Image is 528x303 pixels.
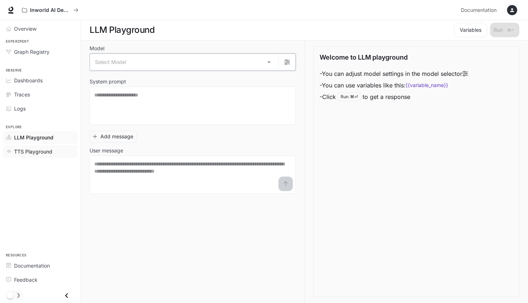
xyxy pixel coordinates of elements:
[337,92,361,101] div: Run
[3,102,78,115] a: Logs
[454,23,487,37] button: Variables
[14,134,53,141] span: LLM Playground
[3,145,78,158] a: TTS Playground
[350,95,358,99] p: ⌘⏎
[90,46,104,51] p: Model
[59,288,75,303] button: Close drawer
[19,3,82,17] button: All workspaces
[14,262,50,269] span: Documentation
[458,3,502,17] a: Documentation
[14,276,38,283] span: Feedback
[30,7,70,13] p: Inworld AI Demos
[3,46,78,58] a: Graph Registry
[7,291,14,299] span: Dark mode toggle
[320,52,408,62] p: Welcome to LLM playground
[320,68,468,79] li: - You can adjust model settings in the model selector
[3,259,78,272] a: Documentation
[3,131,78,144] a: LLM Playground
[3,74,78,87] a: Dashboards
[95,59,126,66] span: Select Model
[90,23,155,37] h1: LLM Playground
[14,148,52,155] span: TTS Playground
[3,273,78,286] a: Feedback
[14,105,26,112] span: Logs
[14,91,30,98] span: Traces
[320,79,468,91] li: - You can use variables like this:
[320,91,468,103] li: - Click to get a response
[406,82,448,89] code: {{variable_name}}
[14,48,49,56] span: Graph Registry
[90,79,126,84] p: System prompt
[90,54,278,70] div: Select Model
[14,77,43,84] span: Dashboards
[3,22,78,35] a: Overview
[14,25,36,33] span: Overview
[3,88,78,101] a: Traces
[461,6,497,15] span: Documentation
[90,131,137,143] button: Add message
[90,148,123,153] p: User message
